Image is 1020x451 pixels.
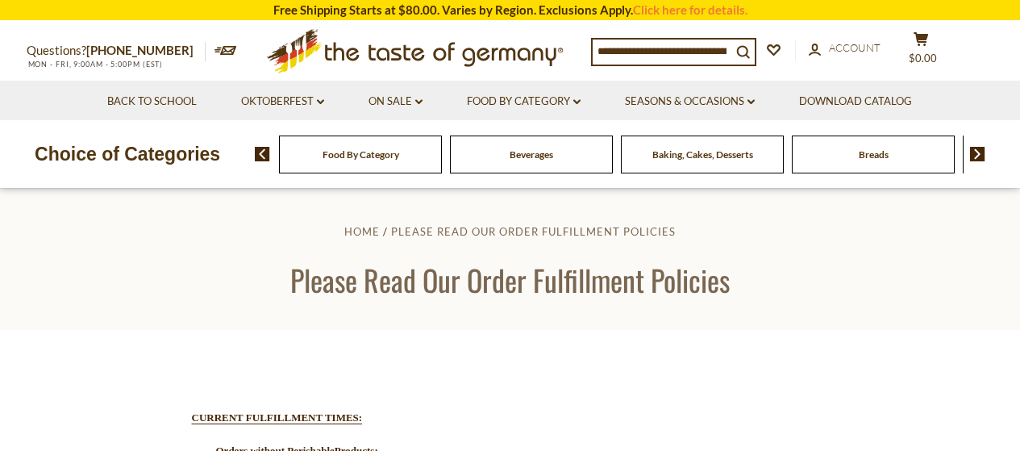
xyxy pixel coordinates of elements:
[652,148,753,161] a: Baking, Cakes, Desserts
[859,148,889,161] a: Breads
[86,43,194,57] a: [PHONE_NUMBER]
[27,40,206,61] p: Questions?
[625,93,755,111] a: Seasons & Occasions
[27,60,164,69] span: MON - FRI, 9:00AM - 5:00PM (EST)
[192,411,363,424] strong: CURRENT FULFILLMENT TIMES:
[510,148,553,161] a: Beverages
[255,147,270,161] img: previous arrow
[809,40,881,57] a: Account
[970,147,985,161] img: next arrow
[391,225,676,238] a: Please Read Our Order Fulfillment Policies
[467,93,581,111] a: Food By Category
[368,93,423,111] a: On Sale
[344,225,380,238] a: Home
[323,148,399,161] a: Food By Category
[107,93,197,111] a: Back to School
[829,41,881,54] span: Account
[897,31,946,72] button: $0.00
[633,2,747,17] a: Click here for details.
[241,93,324,111] a: Oktoberfest
[50,261,970,298] h1: Please Read Our Order Fulfillment Policies
[799,93,912,111] a: Download Catalog
[909,52,937,65] span: $0.00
